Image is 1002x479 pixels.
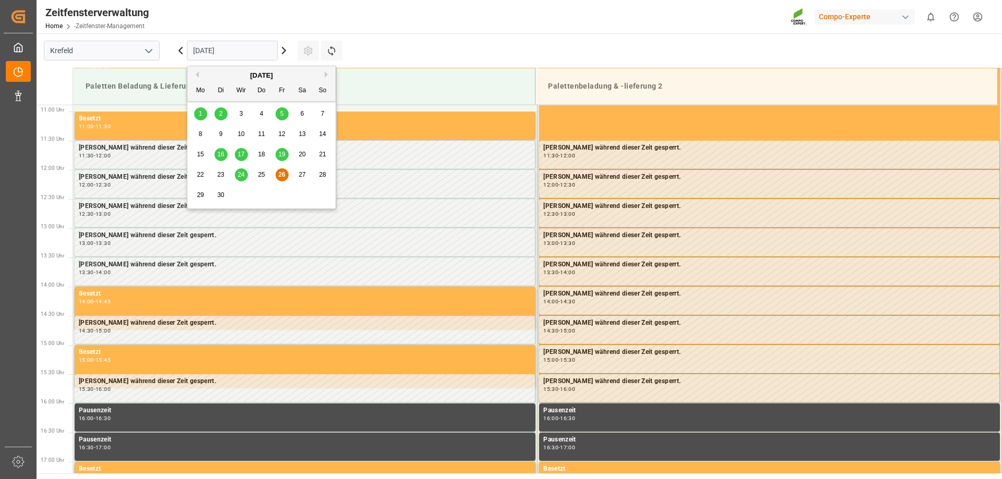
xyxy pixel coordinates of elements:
[41,107,64,113] font: 11:00 Uhr
[558,327,560,334] font: -
[41,428,64,434] font: 16:30 Uhr
[41,136,64,142] font: 11:30 Uhr
[543,269,558,276] font: 13:30
[94,357,96,363] font: -
[79,327,94,334] font: 14:30
[219,130,223,138] font: 9
[218,87,223,94] font: Di
[791,8,807,26] img: Screenshot%202023-09-29%20at%2010.02.21.png_1712312052.png
[235,148,248,161] div: Wählen Sie Mittwoch, den 17. September 2025
[255,128,268,141] div: Wählen Sie Donnerstag, den 11. September 2025
[41,253,64,259] font: 13:30 Uhr
[560,298,575,305] font: 14:30
[316,128,329,141] div: Wählen Sie Sonntag, den 14. September 2025
[316,168,329,181] div: Wählen Sie Sonntag, den 28. September 2025
[560,357,575,363] font: 15:30
[301,110,304,117] font: 6
[41,194,64,200] font: 12:30 Uhr
[276,168,289,181] div: Wählen Sie Freitag, den 26. September 2025
[296,107,309,120] div: Wählen Sie Samstag, den 6. September 2025
[41,311,64,317] font: 14:30 Uhr
[543,298,558,305] font: 14:00
[41,165,64,171] font: 12:00 Uhr
[79,261,216,268] font: [PERSON_NAME] während dieser Zeit gesperrt.
[560,386,575,392] font: 16:00
[219,110,223,117] font: 2
[197,171,204,178] font: 22
[543,202,681,210] font: [PERSON_NAME] während dieser Zeit gesperrt.
[199,130,202,138] font: 8
[558,269,560,276] font: -
[79,386,94,392] font: 15:30
[96,181,111,188] font: 12:30
[79,465,101,472] font: Besetzt
[94,211,96,217] font: -
[79,123,94,130] font: 11:00
[217,191,224,199] font: 30
[79,436,112,443] font: Pausenzeit
[543,415,558,422] font: 16:00
[214,128,228,141] div: Wählen Sie Dienstag, den 9. September 2025
[79,144,216,151] font: [PERSON_NAME] während dieser Zeit gesperrt.
[79,152,94,159] font: 11:30
[79,202,216,210] font: [PERSON_NAME] während dieser Zeit gesperrt.
[543,436,576,443] font: Pausenzeit
[79,115,101,122] font: Besetzt
[543,240,558,247] font: 13:00
[194,128,207,141] div: Wählen Sie Montag, den 8. September 2025
[79,357,94,363] font: 15:00
[96,240,111,247] font: 13:30
[79,240,94,247] font: 13:00
[94,240,96,247] font: -
[79,407,112,414] font: Pausenzeit
[44,41,160,60] input: Zum Suchen/Auswählen eingeben
[94,181,96,188] font: -
[250,71,273,79] font: [DATE]
[187,41,278,60] input: TT.MM.JJJJ
[558,444,560,451] font: -
[41,399,64,404] font: 16:00 Uhr
[258,130,265,138] font: 11
[299,171,305,178] font: 27
[194,148,207,161] div: Wählen Sie Montag, den 15. September 2025
[237,130,244,138] font: 10
[96,123,111,130] font: 11:30
[319,130,326,138] font: 14
[543,465,565,472] font: Besetzt
[278,171,285,178] font: 26
[94,444,96,451] font: -
[96,444,111,451] font: 17:00
[560,415,575,422] font: 16:30
[560,444,575,451] font: 17:00
[94,269,96,276] font: -
[296,168,309,181] div: Wählen Sie Samstag, den 27. September 2025
[86,82,201,90] font: Paletten Beladung & Lieferung 1
[79,173,216,180] font: [PERSON_NAME] während dieser Zeit gesperrt.
[41,370,64,375] font: 15:30 Uhr
[558,386,560,392] font: -
[560,211,575,217] font: 13:00
[299,87,306,94] font: Sa
[543,407,576,414] font: Pausenzeit
[45,22,63,30] a: Home
[214,107,228,120] div: Wählen Sie Dienstag, den 2. September 2025
[214,189,228,202] div: Wählen Sie Dienstag, den 30. September 2025
[79,290,101,297] font: Besetzt
[193,71,199,78] button: Vorheriger Monat
[41,340,64,346] font: 15:00 Uhr
[543,211,558,217] font: 12:30
[94,386,96,392] font: -
[237,151,244,158] font: 17
[279,87,284,94] font: Fr
[79,377,216,385] font: [PERSON_NAME] während dieser Zeit gesperrt.
[94,327,96,334] font: -
[197,191,204,199] font: 29
[321,110,325,117] font: 7
[299,151,305,158] font: 20
[96,211,111,217] font: 13:00
[197,151,204,158] font: 15
[94,298,96,305] font: -
[558,240,560,247] font: -
[257,87,265,94] font: Do
[260,110,264,117] font: 4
